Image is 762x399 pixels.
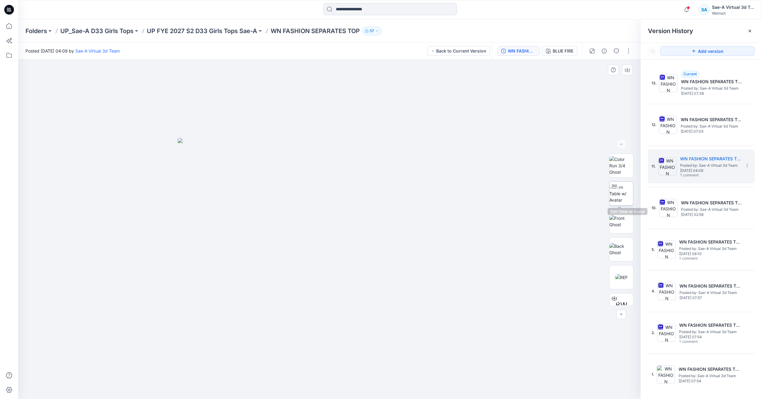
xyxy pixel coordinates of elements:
[652,205,657,211] span: 10.
[25,27,47,35] a: Folders
[712,11,754,15] div: Walmart
[679,335,740,339] span: [DATE] 07:54
[508,48,536,54] div: WN FASHION SEPARATES TOP_REV2_FULL COLORWAYS
[679,379,739,383] span: [DATE] 07:54
[681,116,741,123] h5: WN FASHION SEPARATES TOP_REV3_SOFT SILVER
[657,240,676,259] img: WN FASHION SEPARATES TOP_REV1_FULL COLORWAYS
[679,322,740,329] h5: WN FASHION SEPARATES TOP_FULL COLORWAYS
[679,246,740,252] span: Posted by: Sae-A Virtual 3d Team
[679,373,739,379] span: Posted by: Sae-A Virtual 3d Team
[271,27,360,35] p: WN FASHION SEPARATES TOP
[652,122,656,128] span: 12.
[497,46,540,56] button: WN FASHION SEPARATES TOP_REV2_FULL COLORWAYS
[609,184,633,203] img: Turn Table w/ Avatar
[747,29,752,33] button: Close
[683,72,697,76] span: Current
[648,46,658,56] button: Show Hidden Versions
[681,123,741,129] span: Posted by: Sae-A Virtual 3d Team
[658,282,676,300] img: WN FASHION SEPARATES TOP_REV1_SOFT SILVER
[652,330,655,336] span: 2.
[657,324,676,342] img: WN FASHION SEPARATES TOP_FULL COLORWAYS
[660,46,755,56] button: Add version
[681,85,742,91] span: Posted by: Sae-A Virtual 3d Team
[553,48,573,54] div: BLUE FIRE
[178,138,481,399] img: eyJhbGciOiJIUzI1NiIsImtpZCI6IjAiLCJzbHQiOiJzZXMiLCJ0eXAiOiJKV1QifQ.eyJkYXRhIjp7InR5cGUiOiJzdG9yYW...
[679,290,740,296] span: Posted by: Sae-A Virtual 3d Team
[648,27,693,35] span: Version History
[681,206,742,213] span: Posted by: Sae-A Virtual 3d Team
[609,156,633,175] img: Color Run 3/4 Ghost
[680,162,741,169] span: Posted by: Sae-A Virtual 3d Team
[659,199,677,217] img: WN FASHION SEPARATES TOP_REV2_SOFT SILVER
[681,78,742,85] h5: WN FASHION SEPARATES TOP_REV3_FULL COLORWAYS
[75,48,120,53] a: Sae-A Virtual 3d Team
[679,238,740,246] h5: WN FASHION SEPARATES TOP_REV1_FULL COLORWAYS
[679,339,722,344] span: 1 comment
[680,173,723,178] span: 1 comment
[652,164,656,169] span: 11.
[680,155,741,162] h5: WN FASHION SEPARATES TOP_REV2_FULL COLORWAYS
[658,157,676,176] img: WN FASHION SEPARATES TOP_REV2_FULL COLORWAYS
[679,366,739,373] h5: WN FASHION SEPARATES TOP_SOFT SILVER
[657,365,675,384] img: WN FASHION SEPARATES TOP_SOFT SILVER
[362,27,382,35] button: 57
[659,74,677,92] img: WN FASHION SEPARATES TOP_REV3_FULL COLORWAYS
[652,372,654,377] span: 1.
[652,80,657,86] span: 13.
[679,252,740,256] span: [DATE] 08:10
[60,27,133,35] a: UP_Sae-A D33 Girls Tops
[609,215,633,228] img: Front Ghost
[652,247,655,252] span: 5.
[679,329,740,335] span: Posted by: Sae-A Virtual 3d Team
[679,296,740,300] span: [DATE] 07:57
[659,116,677,134] img: WN FASHION SEPARATES TOP_REV3_SOFT SILVER
[712,4,754,11] div: Sae-A Virtual 3d Team
[147,27,257,35] a: UP FYE 2027 S2 D33 Girls Tops Sae-A
[615,274,628,281] img: REF
[679,256,722,261] span: 1 comment
[699,4,710,15] div: SA
[609,243,633,256] img: Back Ghost
[542,46,577,56] button: BLUE FIRE
[427,46,490,56] button: Back to Current Version
[615,300,627,311] span: BW
[25,48,120,54] span: Posted [DATE] 04:09 by
[681,199,742,206] h5: WN FASHION SEPARATES TOP_REV2_SOFT SILVER
[599,46,609,56] button: Details
[679,282,740,290] h5: WN FASHION SEPARATES TOP_REV1_SOFT SILVER
[680,169,741,173] span: [DATE] 04:09
[652,288,655,294] span: 4.
[370,28,374,34] p: 57
[681,129,741,134] span: [DATE] 07:05
[681,213,742,217] span: [DATE] 02:58
[681,91,742,96] span: [DATE] 07:38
